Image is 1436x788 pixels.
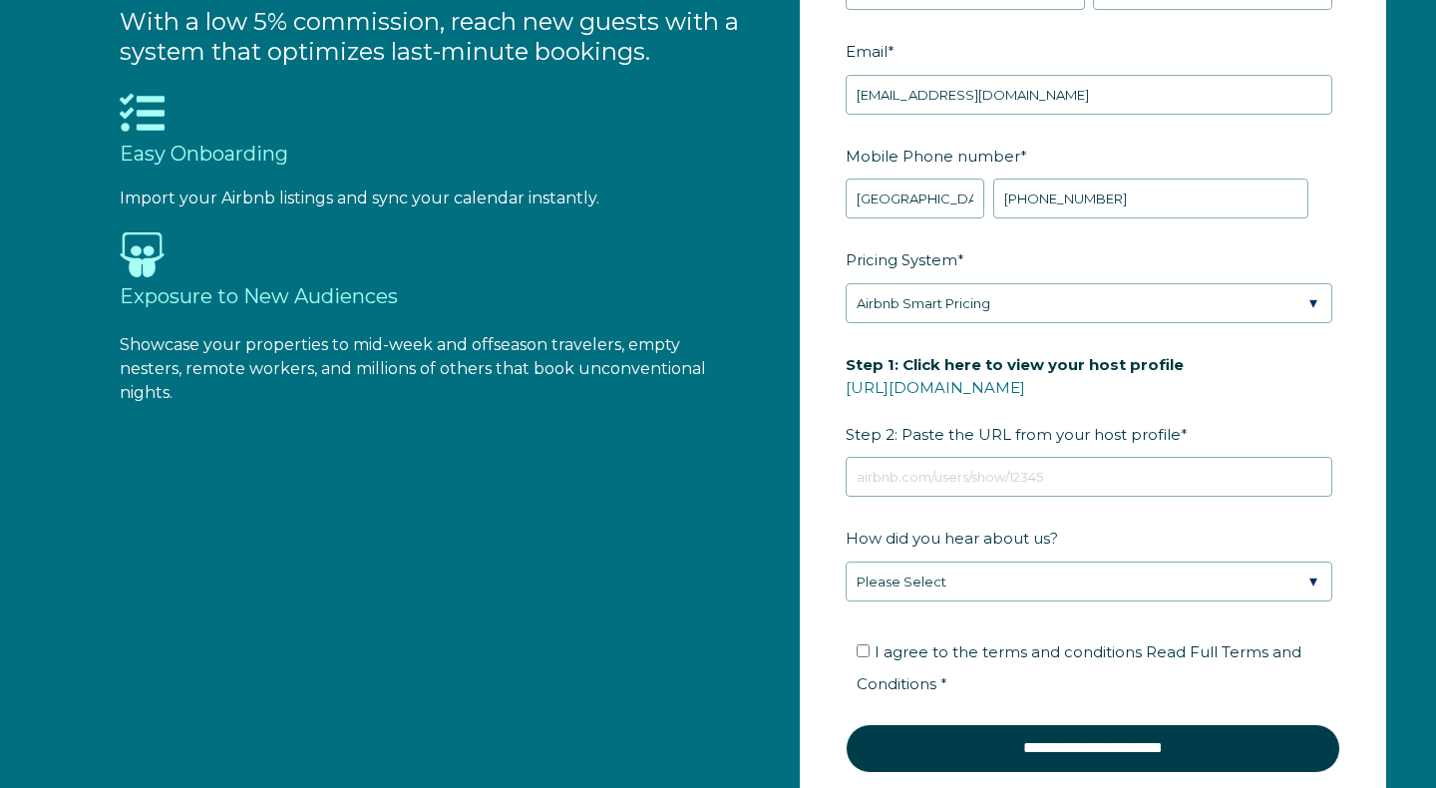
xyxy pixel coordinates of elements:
[846,378,1025,397] a: [URL][DOMAIN_NAME]
[846,36,888,67] span: Email
[120,189,599,207] span: Import your Airbnb listings and sync your calendar instantly.
[120,7,739,66] span: With a low 5% commission, reach new guests with a system that optimizes last-minute bookings.
[846,523,1058,554] span: How did you hear about us?
[120,142,288,166] span: Easy Onboarding
[846,349,1184,450] span: Step 2: Paste the URL from your host profile
[120,335,706,402] span: Showcase your properties to mid-week and offseason travelers, empty nesters, remote workers, and ...
[846,244,957,275] span: Pricing System
[846,141,1020,172] span: Mobile Phone number
[846,457,1332,497] input: airbnb.com/users/show/12345
[857,642,1302,693] span: I agree to the terms and conditions
[846,349,1184,380] span: Step 1: Click here to view your host profile
[120,284,398,308] span: Exposure to New Audiences
[857,644,870,657] input: I agree to the terms and conditions Read Full Terms and Conditions *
